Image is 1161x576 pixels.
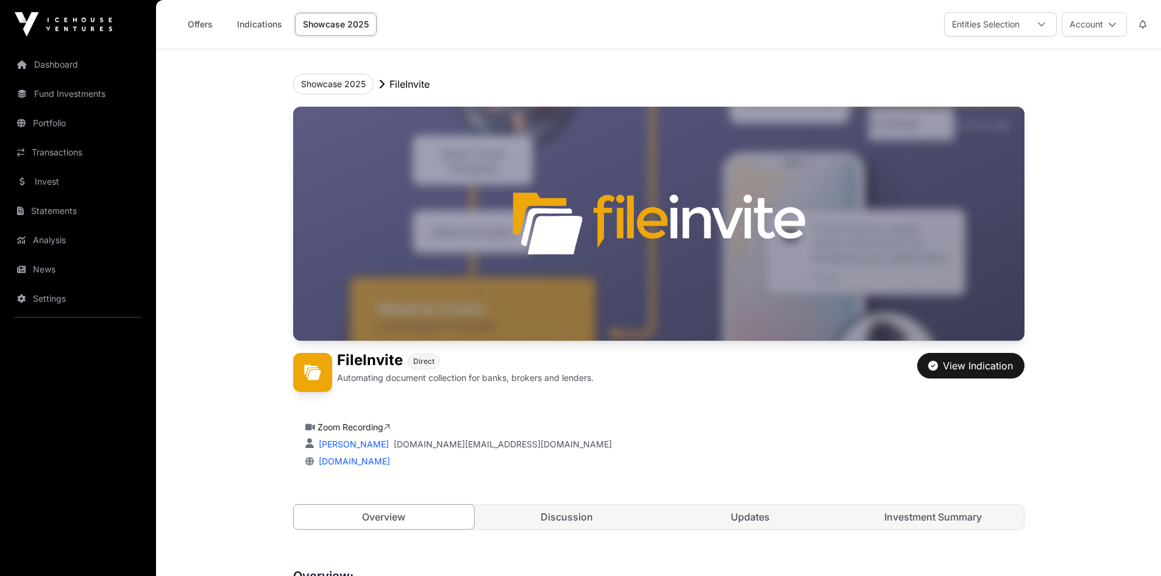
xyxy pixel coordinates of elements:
[176,13,224,36] a: Offers
[10,110,146,137] a: Portfolio
[1100,517,1161,576] iframe: Chat Widget
[843,505,1024,529] a: Investment Summary
[394,438,612,450] a: [DOMAIN_NAME][EMAIL_ADDRESS][DOMAIN_NAME]
[389,77,430,91] p: FileInvite
[660,505,841,529] a: Updates
[10,139,146,166] a: Transactions
[229,13,290,36] a: Indications
[477,505,658,529] a: Discussion
[316,439,389,449] a: [PERSON_NAME]
[293,504,475,530] a: Overview
[945,13,1027,36] div: Entities Selection
[295,13,377,36] a: Showcase 2025
[928,358,1013,373] div: View Indication
[293,74,374,94] button: Showcase 2025
[10,168,146,195] a: Invest
[10,51,146,78] a: Dashboard
[314,456,390,466] a: [DOMAIN_NAME]
[318,422,390,432] a: Zoom Recording
[1062,12,1127,37] button: Account
[15,12,112,37] img: Icehouse Ventures Logo
[293,353,332,392] img: FileInvite
[917,353,1024,379] button: View Indication
[293,107,1024,341] img: FileInvite
[337,372,594,384] p: Automating document collection for banks, brokers and lenders.
[294,505,1024,529] nav: Tabs
[917,365,1024,377] a: View Indication
[10,197,146,224] a: Statements
[10,227,146,254] a: Analysis
[337,353,403,369] h1: FileInvite
[413,357,435,366] span: Direct
[10,256,146,283] a: News
[10,285,146,312] a: Settings
[10,80,146,107] a: Fund Investments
